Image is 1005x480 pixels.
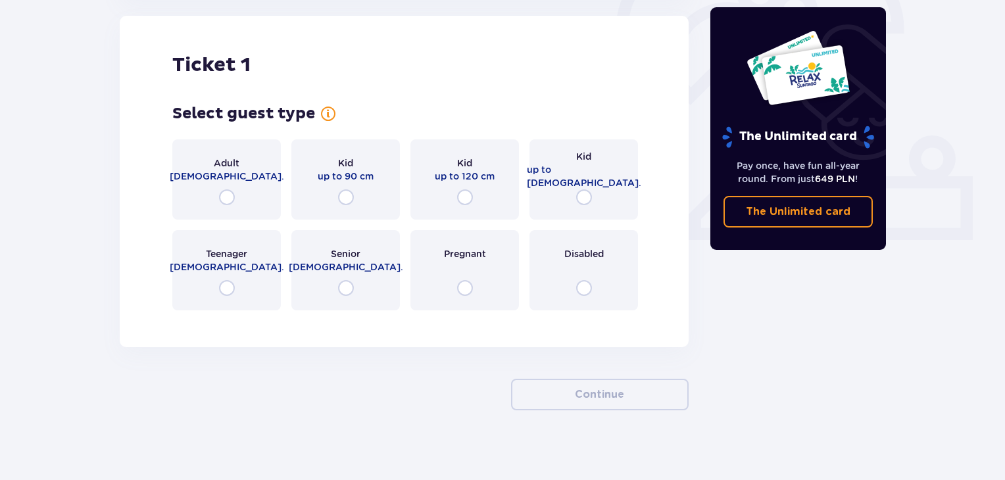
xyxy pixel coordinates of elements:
p: Pay once, have fun all-year round. From just ! [723,159,873,185]
span: up to 120 cm [435,170,495,183]
button: Continue [511,379,689,410]
span: Kid [338,156,353,170]
img: Two entry cards to Suntago with the word 'UNLIMITED RELAX', featuring a white background with tro... [746,30,850,106]
span: Disabled [564,247,604,260]
span: Senior [331,247,360,260]
span: Kid [457,156,472,170]
span: up to 90 cm [318,170,374,183]
span: Teenager [206,247,247,260]
p: Continue [575,387,624,402]
span: 649 PLN [815,174,855,184]
p: The Unlimited card [746,204,850,219]
a: The Unlimited card [723,196,873,228]
span: [DEMOGRAPHIC_DATA]. [289,260,403,274]
span: [DEMOGRAPHIC_DATA]. [170,170,284,183]
span: Kid [576,150,591,163]
span: Pregnant [444,247,486,260]
span: up to [DEMOGRAPHIC_DATA]. [527,163,641,189]
p: The Unlimited card [721,126,875,149]
span: [DEMOGRAPHIC_DATA]. [170,260,284,274]
h3: Select guest type [172,104,315,124]
span: Adult [214,156,239,170]
h2: Ticket 1 [172,53,251,78]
